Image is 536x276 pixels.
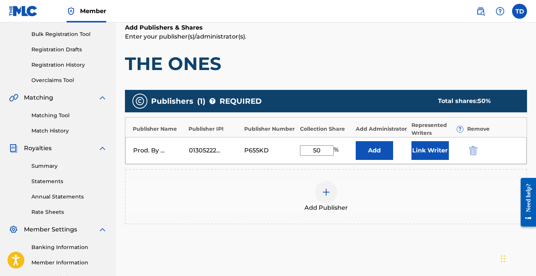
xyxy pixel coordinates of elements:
[467,125,519,133] div: Remove
[9,93,18,102] img: Matching
[125,52,527,75] h1: THE ONES
[334,145,340,156] span: %
[24,144,52,153] span: Royalties
[125,23,527,32] h6: Add Publishers & Shares
[356,125,408,133] div: Add Administrator
[501,248,505,270] div: Drag
[515,171,536,233] iframe: Resource Center
[304,203,348,212] span: Add Publisher
[220,95,262,107] span: REQUIRED
[512,4,527,19] div: User Menu
[31,46,107,54] a: Registration Drafts
[31,178,107,185] a: Statements
[197,95,205,107] span: ( 1 )
[151,95,193,107] span: Publishers
[31,208,107,216] a: Rate Sheets
[98,225,107,234] img: expand
[411,141,449,160] button: Link Writer
[356,141,393,160] button: Add
[31,30,107,38] a: Bulk Registration Tool
[411,121,463,137] div: Represented Writers
[9,144,18,153] img: Royalties
[473,4,488,19] a: Public Search
[300,125,352,133] div: Collection Share
[457,126,463,132] span: ?
[493,4,508,19] div: Help
[189,125,241,133] div: Publisher IPI
[80,7,106,15] span: Member
[24,225,77,234] span: Member Settings
[125,32,527,41] p: Enter your publisher(s)/administrator(s).
[31,162,107,170] a: Summary
[67,7,76,16] img: Top Rightsholder
[499,240,536,276] iframe: Chat Widget
[31,61,107,69] a: Registration History
[31,112,107,119] a: Matching Tool
[98,144,107,153] img: expand
[476,7,485,16] img: search
[322,188,331,197] img: add
[135,97,144,106] img: publishers
[31,127,107,135] a: Match History
[478,97,491,104] span: 50 %
[496,7,505,16] img: help
[469,146,477,155] img: 12a2ab48e56ec057fbd8.svg
[31,193,107,201] a: Annual Statements
[24,93,53,102] span: Matching
[438,97,512,106] div: Total shares:
[209,98,215,104] span: ?
[9,225,18,234] img: Member Settings
[31,259,107,267] a: Member Information
[98,93,107,102] img: expand
[31,243,107,251] a: Banking Information
[133,125,185,133] div: Publisher Name
[9,6,38,16] img: MLC Logo
[244,125,296,133] div: Publisher Number
[31,76,107,84] a: Overclaims Tool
